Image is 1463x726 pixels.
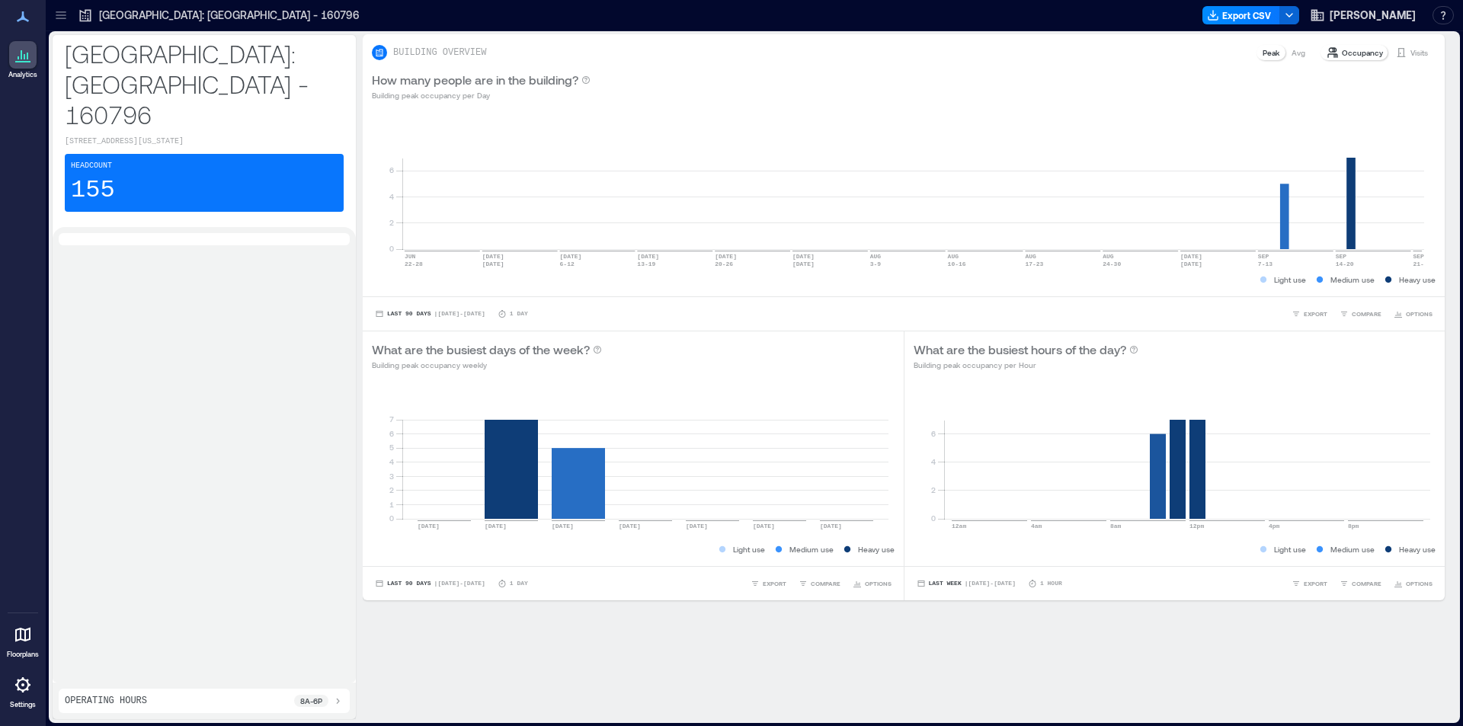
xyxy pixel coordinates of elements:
[389,443,394,452] tspan: 5
[8,70,37,79] p: Analytics
[1352,309,1381,318] span: COMPARE
[1305,3,1420,27] button: [PERSON_NAME]
[748,576,789,591] button: EXPORT
[619,523,641,529] text: [DATE]
[389,414,394,424] tspan: 7
[389,457,394,466] tspan: 4
[1189,523,1204,529] text: 12pm
[850,576,895,591] button: OPTIONS
[865,579,892,588] span: OPTIONS
[510,579,528,588] p: 1 Day
[1413,261,1431,267] text: 21-27
[7,650,39,659] p: Floorplans
[372,89,591,101] p: Building peak occupancy per Day
[637,253,659,260] text: [DATE]
[10,700,36,709] p: Settings
[1110,523,1122,529] text: 8am
[1342,46,1383,59] p: Occupancy
[1391,576,1436,591] button: OPTIONS
[1399,273,1436,286] p: Heavy use
[715,261,733,267] text: 20-26
[2,616,43,664] a: Floorplans
[418,523,440,529] text: [DATE]
[1263,46,1279,59] p: Peak
[372,341,590,359] p: What are the busiest days of the week?
[1304,309,1327,318] span: EXPORT
[560,253,582,260] text: [DATE]
[389,500,394,509] tspan: 1
[1304,579,1327,588] span: EXPORT
[405,253,416,260] text: JUN
[1274,273,1306,286] p: Light use
[99,8,360,23] p: [GEOGRAPHIC_DATA]: [GEOGRAPHIC_DATA] - 160796
[389,485,394,494] tspan: 2
[1258,253,1269,260] text: SEP
[372,359,602,371] p: Building peak occupancy weekly
[300,695,322,707] p: 8a - 6p
[552,523,574,529] text: [DATE]
[792,261,815,267] text: [DATE]
[389,244,394,253] tspan: 0
[5,667,41,714] a: Settings
[1202,6,1280,24] button: Export CSV
[393,46,486,59] p: BUILDING OVERVIEW
[1025,253,1036,260] text: AUG
[389,218,394,227] tspan: 2
[1330,8,1416,23] span: [PERSON_NAME]
[560,261,575,267] text: 6-12
[753,523,775,529] text: [DATE]
[372,306,488,321] button: Last 90 Days |[DATE]-[DATE]
[1399,543,1436,555] p: Heavy use
[482,253,504,260] text: [DATE]
[914,359,1138,371] p: Building peak occupancy per Hour
[1180,261,1202,267] text: [DATE]
[870,261,882,267] text: 3-9
[914,576,1019,591] button: Last Week |[DATE]-[DATE]
[65,695,147,707] p: Operating Hours
[858,543,895,555] p: Heavy use
[792,253,815,260] text: [DATE]
[1274,543,1306,555] p: Light use
[930,429,935,438] tspan: 6
[1330,543,1375,555] p: Medium use
[1336,261,1354,267] text: 14-20
[65,136,344,148] p: [STREET_ADDRESS][US_STATE]
[930,457,935,466] tspan: 4
[637,261,655,267] text: 13-19
[948,253,959,260] text: AUG
[1180,253,1202,260] text: [DATE]
[1330,273,1375,286] p: Medium use
[1289,306,1330,321] button: EXPORT
[914,341,1126,359] p: What are the busiest hours of the day?
[389,472,394,481] tspan: 3
[1025,261,1043,267] text: 17-23
[715,253,737,260] text: [DATE]
[1337,306,1385,321] button: COMPARE
[482,261,504,267] text: [DATE]
[389,192,394,201] tspan: 4
[789,543,834,555] p: Medium use
[1103,261,1121,267] text: 24-30
[811,579,840,588] span: COMPARE
[1103,253,1114,260] text: AUG
[763,579,786,588] span: EXPORT
[1292,46,1305,59] p: Avg
[1410,46,1428,59] p: Visits
[71,175,115,206] p: 155
[796,576,844,591] button: COMPARE
[1289,576,1330,591] button: EXPORT
[485,523,507,529] text: [DATE]
[1031,523,1042,529] text: 4am
[1269,523,1280,529] text: 4pm
[1406,309,1433,318] span: OPTIONS
[389,513,394,523] tspan: 0
[1413,253,1424,260] text: SEP
[1337,576,1385,591] button: COMPARE
[1336,253,1347,260] text: SEP
[71,160,112,172] p: Headcount
[1348,523,1359,529] text: 8pm
[389,429,394,438] tspan: 6
[1406,579,1433,588] span: OPTIONS
[65,38,344,130] p: [GEOGRAPHIC_DATA]: [GEOGRAPHIC_DATA] - 160796
[510,309,528,318] p: 1 Day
